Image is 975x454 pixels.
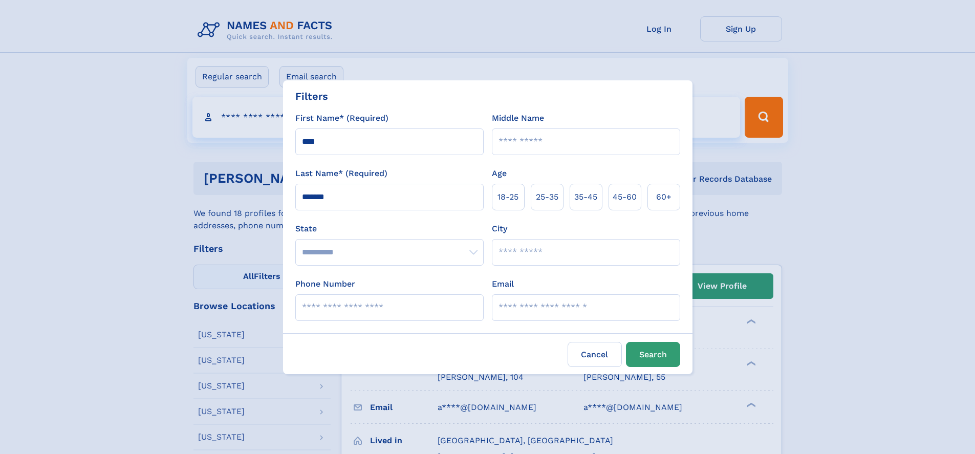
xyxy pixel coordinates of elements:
[295,278,355,290] label: Phone Number
[613,191,637,203] span: 45‑60
[295,89,328,104] div: Filters
[568,342,622,367] label: Cancel
[497,191,518,203] span: 18‑25
[492,278,514,290] label: Email
[295,223,484,235] label: State
[492,223,507,235] label: City
[295,167,387,180] label: Last Name* (Required)
[295,112,388,124] label: First Name* (Required)
[492,167,507,180] label: Age
[626,342,680,367] button: Search
[492,112,544,124] label: Middle Name
[656,191,671,203] span: 60+
[536,191,558,203] span: 25‑35
[574,191,597,203] span: 35‑45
